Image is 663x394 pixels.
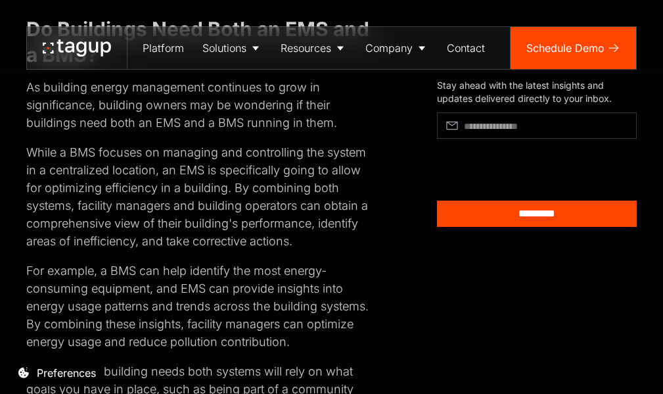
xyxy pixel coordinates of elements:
[202,40,246,56] div: Solutions
[26,262,374,351] p: For example, a BMS can help identify the most energy-consuming equipment, and EMS can provide ins...
[26,78,374,132] p: As building energy management continues to grow in significance, building owners may be wondering...
[365,40,413,56] div: Company
[143,40,184,56] div: Platform
[526,40,605,56] div: Schedule Demo
[437,112,637,227] form: Article Subscribe
[133,27,193,69] a: Platform
[281,40,331,56] div: Resources
[437,79,637,105] div: Stay ahead with the latest insights and updates delivered directly to your inbox.
[26,143,374,250] p: While a BMS focuses on managing and controlling the system in a centralized location, an EMS is s...
[511,27,636,69] a: Schedule Demo
[447,40,485,56] div: Contact
[37,365,96,381] div: Preferences
[356,27,438,69] a: Company
[193,27,271,69] a: Solutions
[438,27,494,69] a: Contact
[437,144,577,180] iframe: reCAPTCHA
[271,27,356,69] a: Resources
